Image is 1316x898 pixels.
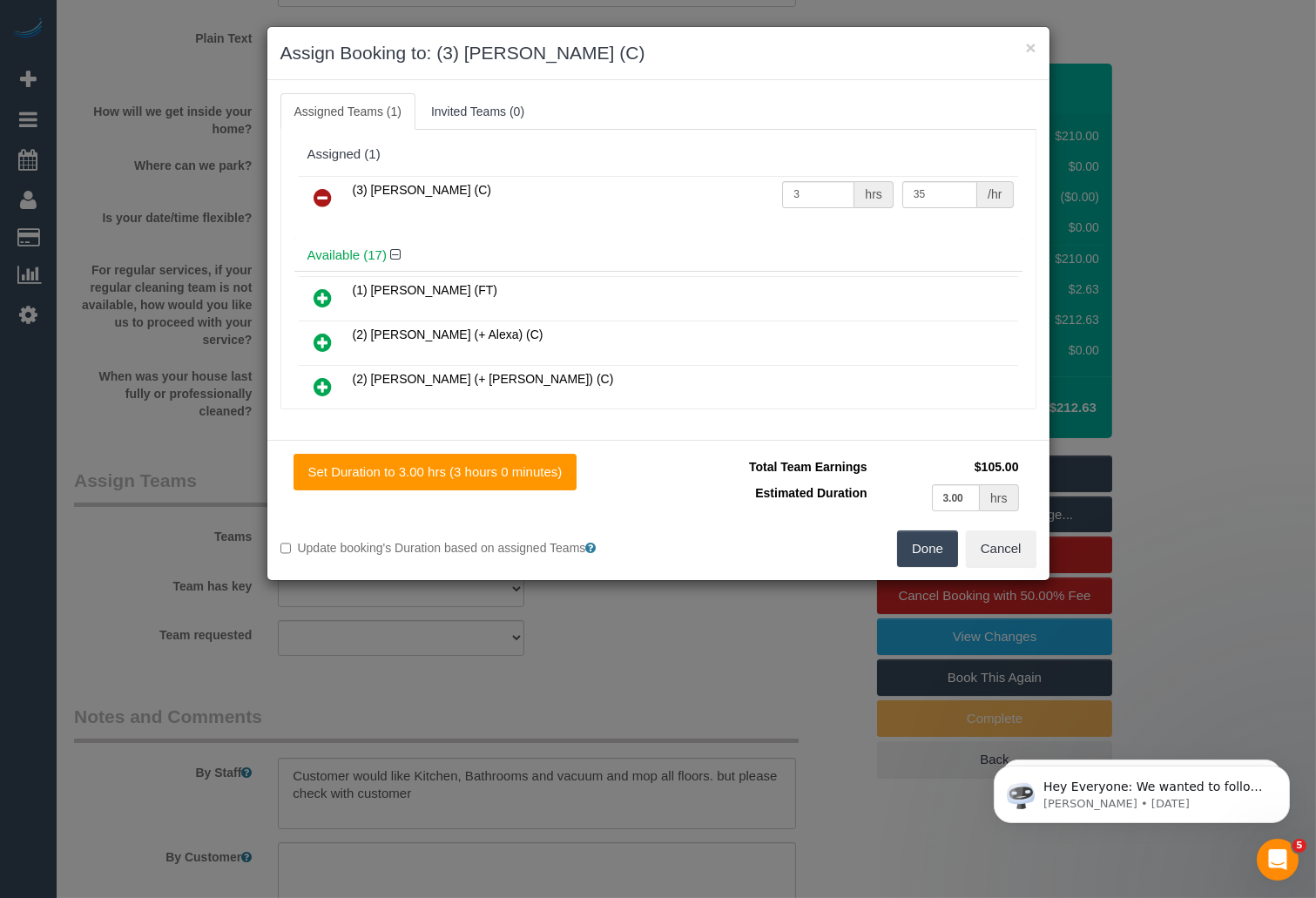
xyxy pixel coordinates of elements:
[977,181,1013,208] div: /hr
[280,539,645,557] label: Update booking's Duration based on assigned Teams
[671,454,872,480] td: Total Team Earnings
[755,486,867,500] span: Estimated Duration
[294,454,577,490] button: Set Duration to 3.00 hrs (3 hours 0 minutes)
[280,40,1036,66] h3: Assign Booking to: (3) [PERSON_NAME] (C)
[980,484,1018,511] div: hrs
[307,147,1009,162] div: Assigned (1)
[353,283,497,297] span: (1) [PERSON_NAME] (FT)
[966,530,1036,567] button: Cancel
[417,93,538,130] a: Invited Teams (0)
[872,454,1023,480] td: $105.00
[1025,38,1036,57] button: ×
[76,67,300,83] p: Message from Ellie, sent 1w ago
[1292,839,1306,853] span: 5
[968,729,1316,851] iframe: Intercom notifications message
[854,181,893,208] div: hrs
[280,543,292,554] input: Update booking's Duration based on assigned Teams
[76,51,298,238] span: Hey Everyone: We wanted to follow up and let you know we have been closely monitoring the account...
[897,530,958,567] button: Done
[1257,839,1299,881] iframe: Intercom live chat
[307,248,1009,263] h4: Available (17)
[353,183,491,197] span: (3) [PERSON_NAME] (C)
[280,93,415,130] a: Assigned Teams (1)
[353,327,543,341] span: (2) [PERSON_NAME] (+ Alexa) (C)
[353,372,614,386] span: (2) [PERSON_NAME] (+ [PERSON_NAME]) (C)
